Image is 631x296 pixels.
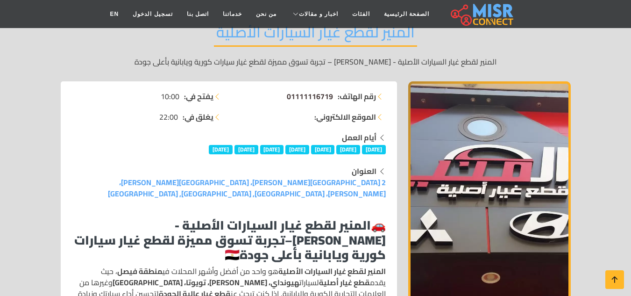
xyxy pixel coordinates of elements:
[103,5,126,23] a: EN
[209,145,233,154] span: [DATE]
[362,145,386,154] span: [DATE]
[234,145,258,154] span: [DATE]
[161,91,179,102] span: 10:00
[377,5,436,23] a: الصفحة الرئيسية
[299,10,338,18] span: اخبار و مقالات
[108,175,386,201] a: 2 [GEOGRAPHIC_DATA][PERSON_NAME]، [GEOGRAPHIC_DATA][PERSON_NAME]، [PERSON_NAME]، [GEOGRAPHIC_DATA...
[342,130,376,144] strong: أيام العمل
[175,214,386,251] strong: المنير لقطع غيار السيارات الأصلية - [PERSON_NAME]
[214,23,417,47] h2: المنير لقطع غيار السيارات الأصلية
[184,91,213,102] strong: يفتح في:
[352,164,376,178] strong: العنوان
[278,264,386,278] strong: المنير لقطع غيار السيارات الأصلية
[72,218,386,262] h3: 🚗 – 🇪🇬
[314,111,376,123] strong: الموقع الالكتروني:
[74,229,386,266] strong: تجربة تسوق مميزة لقطع غيار سيارات كورية ويابانية بأعلى جودة
[260,145,284,154] span: [DATE]
[249,5,284,23] a: من نحن
[216,5,249,23] a: خدماتنا
[287,91,333,102] a: 01111116719
[183,111,213,123] strong: يغلق في:
[336,145,360,154] span: [DATE]
[126,5,179,23] a: تسجيل الدخول
[451,2,513,26] img: main.misr_connect
[159,111,178,123] span: 22:00
[117,264,163,278] strong: منطقة فيصل
[287,89,333,103] span: 01111116719
[345,5,377,23] a: الفئات
[113,275,299,289] strong: هيونداي، [PERSON_NAME]، تويوتا، [GEOGRAPHIC_DATA]
[180,5,216,23] a: اتصل بنا
[311,145,335,154] span: [DATE]
[319,275,370,289] strong: قطع غيار أصلية
[285,145,309,154] span: [DATE]
[338,91,376,102] strong: رقم الهاتف:
[61,56,571,67] p: المنير لقطع غيار السيارات الأصلية - [PERSON_NAME] – تجربة تسوق مميزة لقطع غيار سيارات كورية ويابا...
[284,5,345,23] a: اخبار و مقالات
